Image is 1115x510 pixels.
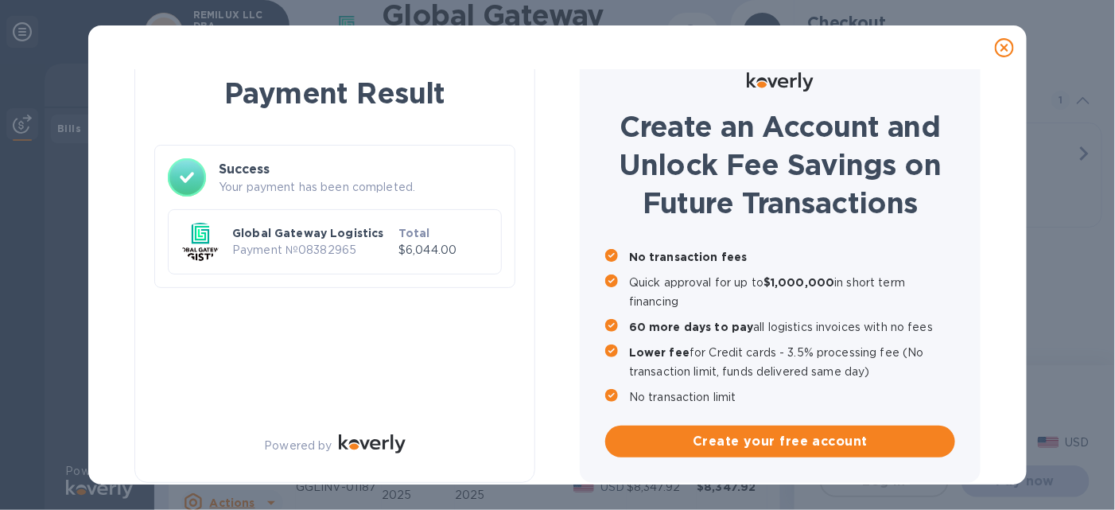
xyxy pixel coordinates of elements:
[629,387,955,407] p: No transaction limit
[747,72,814,91] img: Logo
[629,273,955,311] p: Quick approval for up to in short term financing
[629,317,955,337] p: all logistics invoices with no fees
[605,107,955,222] h1: Create an Account and Unlock Fee Savings on Future Transactions
[398,227,430,239] b: Total
[219,179,502,196] p: Your payment has been completed.
[398,242,488,259] p: $6,044.00
[232,242,392,259] p: Payment № 08382965
[629,321,754,333] b: 60 more days to pay
[763,276,834,289] b: $1,000,000
[339,434,406,454] img: Logo
[618,432,942,451] span: Create your free account
[264,438,332,454] p: Powered by
[219,160,502,179] h3: Success
[629,346,690,359] b: Lower fee
[629,343,955,381] p: for Credit cards - 3.5% processing fee (No transaction limit, funds delivered same day)
[232,225,392,241] p: Global Gateway Logistics
[161,73,509,113] h1: Payment Result
[605,426,955,457] button: Create your free account
[629,251,748,263] b: No transaction fees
